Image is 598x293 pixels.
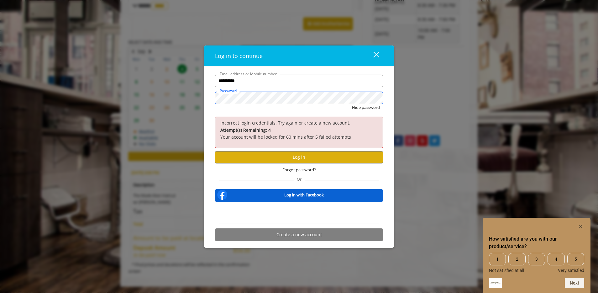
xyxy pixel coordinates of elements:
b: Attempt(s) Remaining: 4 [220,127,271,133]
label: Email address or Mobile number [217,71,280,77]
button: close dialog [362,49,383,62]
span: Not satisfied at all [489,268,524,273]
span: 2 [508,253,525,265]
button: Log in [215,151,383,163]
span: Incorrect login credentials. Try again or create a new account. [220,120,350,126]
button: Hide password [352,104,380,111]
input: Password [215,92,383,104]
span: 3 [528,253,545,265]
span: Very satisfied [558,268,584,273]
button: Create a new account [215,228,383,241]
label: Password [217,88,240,94]
div: close dialog [366,51,379,61]
button: Hide survey [577,223,584,230]
div: How satisfied are you with our product/service? Select an option from 1 to 5, with 1 being Not sa... [489,223,584,288]
span: 5 [567,253,584,265]
h2: How satisfied are you with our product/service? Select an option from 1 to 5, with 1 being Not sa... [489,235,584,250]
iframe: Sign in with Google Button [267,206,331,220]
span: Log in to continue [215,52,263,60]
span: 4 [548,253,564,265]
input: Email address or Mobile number [215,75,383,87]
b: Log in with Facebook [284,192,324,198]
img: facebook-logo [216,189,228,201]
div: How satisfied are you with our product/service? Select an option from 1 to 5, with 1 being Not sa... [489,253,584,273]
span: Forgot password? [282,167,316,173]
p: Your account will be locked for 60 mins after 5 failed attempts [220,127,378,141]
span: Or [294,176,305,182]
span: 1 [489,253,506,265]
button: Next question [565,278,584,288]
